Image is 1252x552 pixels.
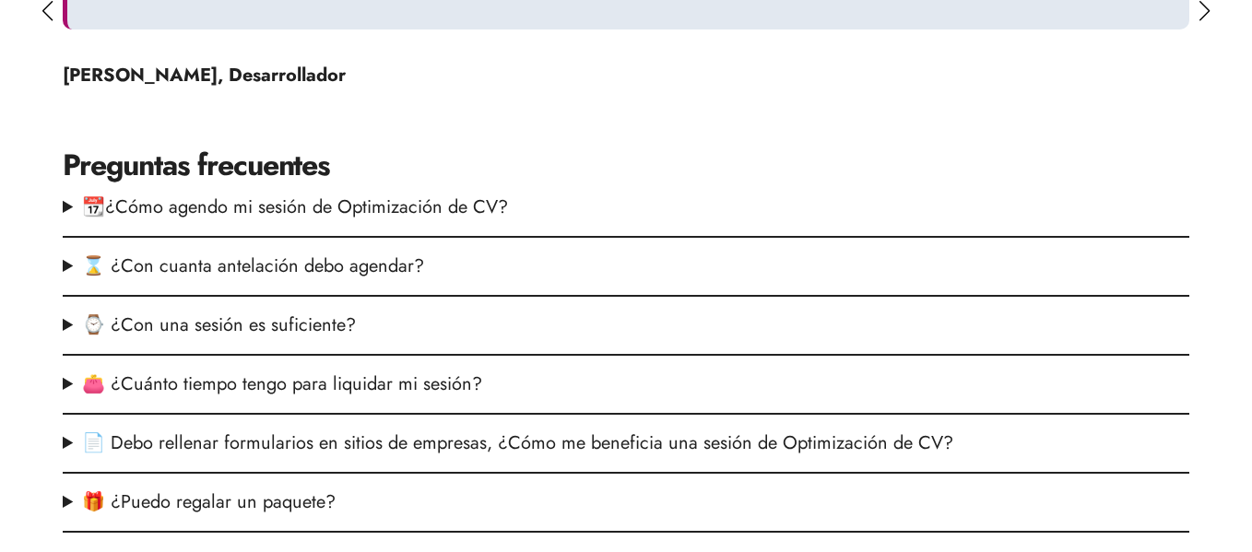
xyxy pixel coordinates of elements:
[63,429,1189,457] summary: 📄 Debo rellenar formularios en sitios de empresas, ¿Cómo me beneficia una sesión de Optimización ...
[63,311,1189,339] summary: ⌚ ¿Con una sesión es suficiente?
[63,194,1189,221] summary: 📆¿Cómo agendo mi sesión de Optimización de CV?
[63,62,346,88] strong: [PERSON_NAME], Desarrollador
[63,370,1189,398] summary: 👛 ¿Cuánto tiempo tengo para liquidar mi sesión?
[63,145,1189,186] h2: Preguntas frecuentes
[63,253,1189,280] summary: ⌛ ¿Con cuanta antelación debo agendar?
[63,488,1189,516] summary: 🎁 ¿Puedo regalar un paquete?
